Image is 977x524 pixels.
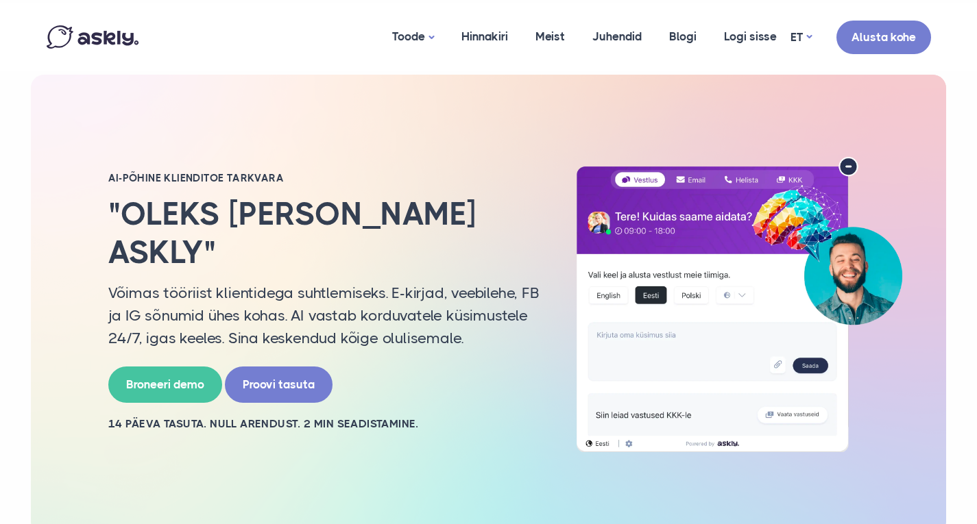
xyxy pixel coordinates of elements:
img: Askly [47,25,138,49]
a: Blogi [655,3,710,70]
h2: "Oleks [PERSON_NAME] Askly" [108,195,540,271]
a: Meist [522,3,579,70]
p: Võimas tööriist klientidega suhtlemiseks. E-kirjad, veebilehe, FB ja IG sõnumid ühes kohas. AI va... [108,282,540,349]
a: Broneeri demo [108,366,222,403]
a: Logi sisse [710,3,791,70]
a: Hinnakiri [448,3,522,70]
a: ET [791,27,812,47]
a: Toode [378,3,448,71]
a: Alusta kohe [836,21,931,54]
img: AI multilingual chat [561,157,917,453]
a: Juhendid [579,3,655,70]
h2: AI-PÕHINE KLIENDITOE TARKVARA [108,171,540,185]
a: Proovi tasuta [225,366,333,403]
h2: 14 PÄEVA TASUTA. NULL ARENDUST. 2 MIN SEADISTAMINE. [108,416,540,432]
